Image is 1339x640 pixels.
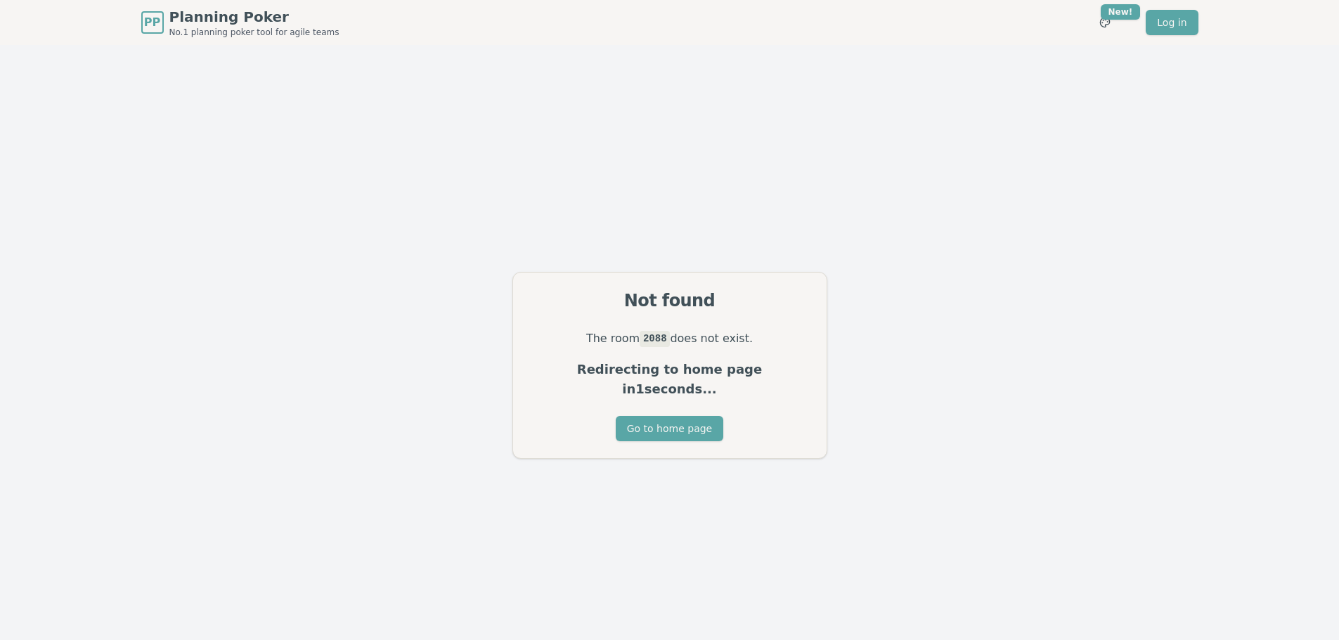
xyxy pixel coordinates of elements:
code: 2088 [640,331,670,346]
span: Planning Poker [169,7,339,27]
div: New! [1101,4,1141,20]
p: Redirecting to home page in 1 seconds... [530,360,810,399]
button: New! [1092,10,1118,35]
div: Not found [530,289,810,312]
a: Log in [1146,10,1198,35]
span: No.1 planning poker tool for agile teams [169,27,339,38]
span: PP [144,14,160,31]
p: The room does not exist. [530,329,810,348]
button: Go to home page [616,416,723,441]
a: PPPlanning PokerNo.1 planning poker tool for agile teams [141,7,339,38]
